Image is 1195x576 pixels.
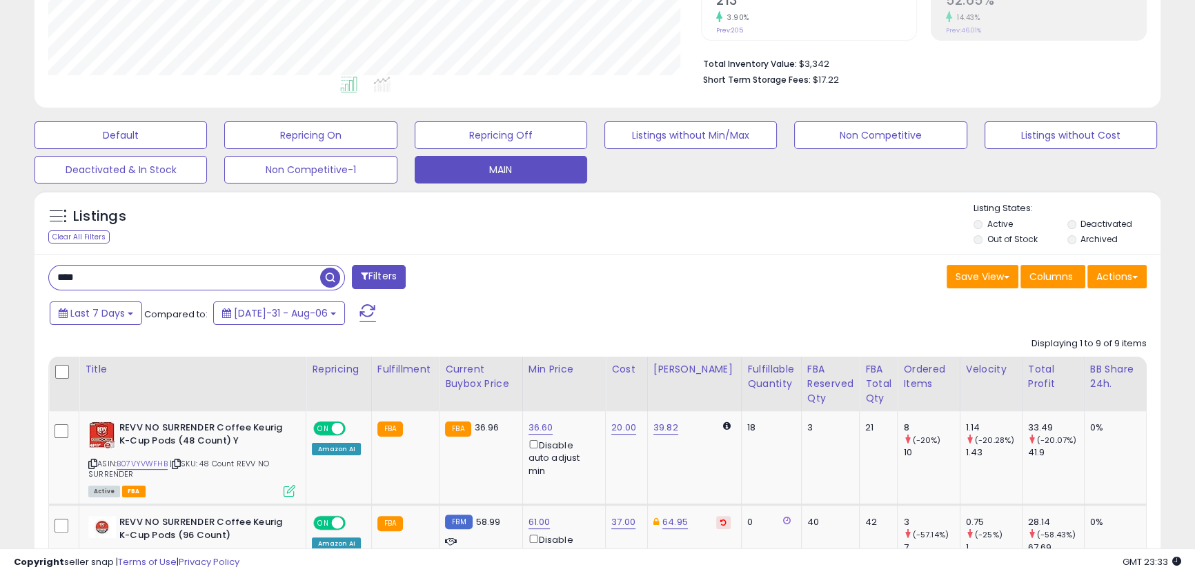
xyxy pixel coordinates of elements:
a: Privacy Policy [179,555,239,568]
div: 8 [903,421,959,434]
small: (-20.28%) [975,435,1014,446]
label: Active [987,218,1012,230]
div: Fulfillable Quantity [747,362,796,391]
div: 42 [865,516,887,528]
label: Out of Stock [987,233,1037,245]
span: Columns [1029,270,1073,284]
button: Filters [352,265,406,289]
small: 3.90% [722,12,749,23]
div: 0.75 [966,516,1022,528]
small: (-25%) [975,529,1003,540]
div: Current Buybox Price [445,362,516,391]
button: Save View [947,265,1018,288]
button: Non Competitive-1 [224,156,397,183]
a: B07VYVWFHB [117,458,168,470]
div: Clear All Filters [48,230,110,244]
div: 3 [807,421,849,434]
small: (-58.43%) [1037,529,1076,540]
span: $17.22 [813,73,839,86]
span: Compared to: [144,308,208,321]
span: 36.96 [475,421,500,434]
div: Amazon AI [312,443,360,455]
label: Archived [1080,233,1118,245]
button: [DATE]-31 - Aug-06 [213,301,345,325]
div: 0% [1090,421,1136,434]
b: Total Inventory Value: [703,58,797,70]
div: Min Price [529,362,600,377]
b: REVV NO SURRENDER Coffee Keurig K-Cup Pods (96 Count) [119,516,287,545]
div: Displaying 1 to 9 of 9 items [1031,337,1147,350]
div: Ordered Items [903,362,954,391]
div: [PERSON_NAME] [653,362,735,377]
div: Velocity [966,362,1016,377]
b: REVV NO SURRENDER Coffee Keurig K-Cup Pods (48 Count) Y [119,421,287,450]
span: 58.99 [476,515,501,528]
div: 21 [865,421,887,434]
p: Listing States: [974,202,1161,215]
div: 28.14 [1028,516,1084,528]
button: Deactivated & In Stock [34,156,207,183]
a: 37.00 [611,515,635,529]
button: MAIN [415,156,587,183]
small: FBM [445,515,472,529]
span: ON [315,423,333,435]
div: 10 [903,446,959,459]
div: Title [85,362,300,377]
span: All listings currently available for purchase on Amazon [88,486,120,497]
button: Columns [1020,265,1085,288]
button: Actions [1087,265,1147,288]
a: 39.82 [653,421,678,435]
div: FBA Total Qty [865,362,891,406]
span: OFF [344,423,366,435]
label: Deactivated [1080,218,1132,230]
div: 1.14 [966,421,1022,434]
button: Repricing On [224,121,397,149]
a: Terms of Use [118,555,177,568]
small: Prev: 46.01% [946,26,981,34]
small: (-57.14%) [913,529,949,540]
div: seller snap | | [14,556,239,569]
div: 0 [747,516,791,528]
button: Last 7 Days [50,301,142,325]
div: 33.49 [1028,421,1084,434]
button: Repricing Off [415,121,587,149]
small: FBA [445,421,471,437]
button: Listings without Min/Max [604,121,777,149]
li: $3,342 [703,54,1136,71]
span: OFF [344,517,366,529]
a: 20.00 [611,421,636,435]
a: 64.95 [662,515,688,529]
div: 3 [903,516,959,528]
button: Default [34,121,207,149]
div: 40 [807,516,849,528]
div: Disable auto adjust min [529,437,595,477]
button: Non Competitive [794,121,967,149]
b: Short Term Storage Fees: [703,74,811,86]
div: ASIN: [88,421,295,495]
small: FBA [377,421,403,437]
button: Listings without Cost [985,121,1157,149]
span: | SKU: 48 Count REVV NO SURRENDER [88,458,269,479]
span: [DATE]-31 - Aug-06 [234,306,328,320]
small: 14.43% [952,12,980,23]
img: 313faU0Ox-L._SL40_.jpg [88,516,116,538]
div: 41.9 [1028,446,1084,459]
div: 18 [747,421,791,434]
a: 36.60 [529,421,553,435]
span: Last 7 Days [70,306,125,320]
h5: Listings [73,207,126,226]
div: Total Profit [1028,362,1078,391]
img: 51u5eYcOkCL._SL40_.jpg [88,421,116,449]
small: (-20.07%) [1037,435,1076,446]
div: BB Share 24h. [1090,362,1140,391]
div: Cost [611,362,642,377]
div: Disable auto adjust min [529,532,595,572]
div: 1.43 [966,446,1022,459]
small: FBA [377,516,403,531]
div: Repricing [312,362,365,377]
span: 2025-08-14 23:33 GMT [1123,555,1181,568]
span: FBA [122,486,146,497]
div: Fulfillment [377,362,433,377]
span: ON [315,517,333,529]
small: (-20%) [913,435,941,446]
